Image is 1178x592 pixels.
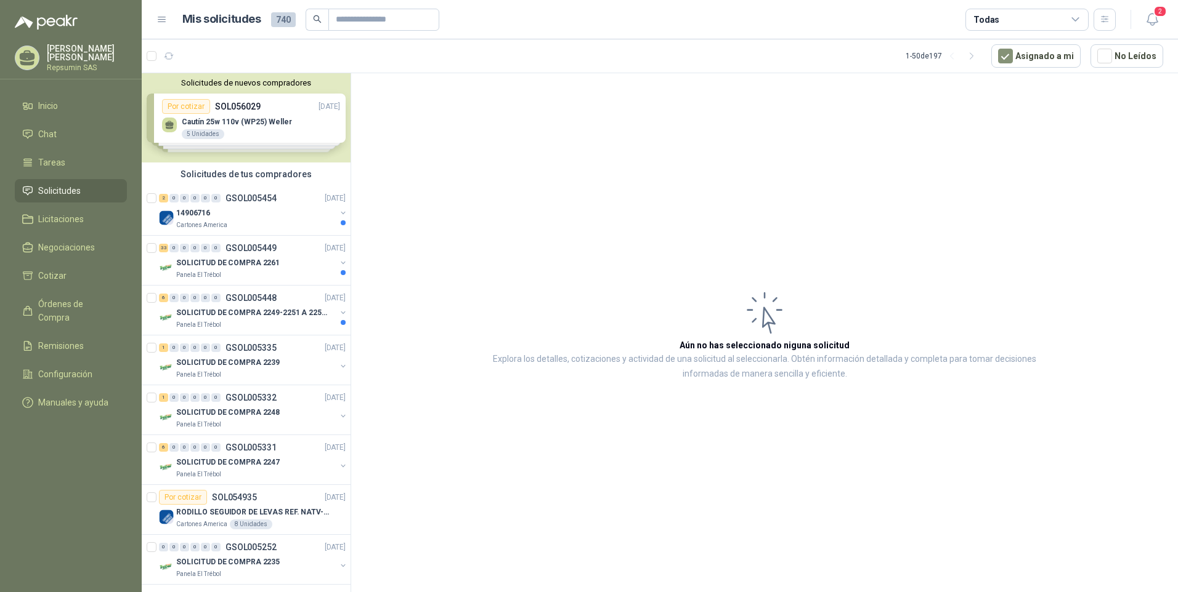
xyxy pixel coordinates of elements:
[1091,44,1163,68] button: No Leídos
[159,260,174,275] img: Company Logo
[159,440,348,479] a: 6 0 0 0 0 0 GSOL005331[DATE] Company LogoSOLICITUD DE COMPRA 2247Panela El Trébol
[15,334,127,358] a: Remisiones
[973,13,999,26] div: Todas
[325,542,346,553] p: [DATE]
[176,470,221,479] p: Panela El Trébol
[47,64,127,71] p: Repsumin SAS
[38,184,81,198] span: Solicitudes
[38,297,115,324] span: Órdenes de Compra
[159,194,168,202] div: 2
[159,310,174,325] img: Company Logo
[225,393,277,402] p: GSOL005332
[325,342,346,354] p: [DATE]
[159,241,348,280] a: 33 0 0 0 0 0 GSOL005449[DATE] Company LogoSOLICITUD DE COMPRA 2261Panela El Trébol
[159,393,168,402] div: 1
[180,543,189,551] div: 0
[211,443,221,452] div: 0
[190,343,200,352] div: 0
[190,543,200,551] div: 0
[159,443,168,452] div: 6
[176,357,280,369] p: SOLICITUD DE COMPRA 2239
[142,485,351,535] a: Por cotizarSOL054935[DATE] Company LogoRODILLO SEGUIDOR DE LEVAS REF. NATV-17-PPA [PERSON_NAME]Ca...
[15,94,127,118] a: Inicio
[38,156,65,169] span: Tareas
[38,367,92,381] span: Configuración
[159,294,168,302] div: 6
[38,339,84,353] span: Remisiones
[201,294,210,302] div: 0
[201,343,210,352] div: 0
[15,264,127,287] a: Cotizar
[159,210,174,225] img: Company Logo
[201,244,210,252] div: 0
[38,99,58,113] span: Inicio
[271,12,296,27] span: 740
[159,490,207,505] div: Por cotizar
[38,241,95,254] span: Negociaciones
[180,343,189,352] div: 0
[176,420,221,430] p: Panela El Trébol
[169,393,179,402] div: 0
[225,244,277,252] p: GSOL005449
[159,390,348,430] a: 1 0 0 0 0 0 GSOL005332[DATE] Company LogoSOLICITUD DE COMPRA 2248Panela El Trébol
[225,543,277,551] p: GSOL005252
[159,410,174,425] img: Company Logo
[38,212,84,226] span: Licitaciones
[325,492,346,503] p: [DATE]
[159,343,168,352] div: 1
[169,443,179,452] div: 0
[190,194,200,202] div: 0
[15,151,127,174] a: Tareas
[176,220,227,230] p: Cartones America
[230,519,272,529] div: 8 Unidades
[159,244,168,252] div: 33
[15,179,127,202] a: Solicitudes
[142,73,351,162] div: Solicitudes de nuevos compradoresPor cotizarSOL056029[DATE] Cautín 25w 110v (WP25) Weller5 Unidad...
[15,15,78,30] img: Logo peakr
[169,194,179,202] div: 0
[182,10,261,28] h1: Mis solicitudes
[211,294,221,302] div: 0
[991,44,1081,68] button: Asignado a mi
[147,78,346,87] button: Solicitudes de nuevos compradores
[15,207,127,231] a: Licitaciones
[47,44,127,62] p: [PERSON_NAME] [PERSON_NAME]
[325,292,346,304] p: [DATE]
[325,442,346,454] p: [DATE]
[180,393,189,402] div: 0
[211,393,221,402] div: 0
[159,460,174,474] img: Company Logo
[201,393,210,402] div: 0
[325,193,346,204] p: [DATE]
[1141,9,1163,31] button: 2
[190,393,200,402] div: 0
[212,493,257,502] p: SOL054935
[190,244,200,252] div: 0
[38,127,57,141] span: Chat
[176,519,227,529] p: Cartones America
[142,162,351,186] div: Solicitudes de tus compradores
[15,292,127,329] a: Órdenes de Compra
[176,457,280,468] p: SOLICITUD DE COMPRA 2247
[180,194,189,202] div: 0
[15,362,127,386] a: Configuración
[15,236,127,259] a: Negociaciones
[159,540,348,579] a: 0 0 0 0 0 0 GSOL005252[DATE] Company LogoSOLICITUD DE COMPRA 2235Panela El Trébol
[159,290,348,330] a: 6 0 0 0 0 0 GSOL005448[DATE] Company LogoSOLICITUD DE COMPRA 2249-2251 A 2256-2258 Y 2262Panela E...
[38,269,67,282] span: Cotizar
[176,370,221,380] p: Panela El Trébol
[201,543,210,551] div: 0
[225,294,277,302] p: GSOL005448
[38,396,108,409] span: Manuales y ayuda
[159,340,348,380] a: 1 0 0 0 0 0 GSOL005335[DATE] Company LogoSOLICITUD DE COMPRA 2239Panela El Trébol
[211,244,221,252] div: 0
[225,194,277,202] p: GSOL005454
[201,194,210,202] div: 0
[169,543,179,551] div: 0
[159,543,168,551] div: 0
[201,443,210,452] div: 0
[906,46,981,66] div: 1 - 50 de 197
[180,294,189,302] div: 0
[176,207,210,219] p: 14906716
[169,343,179,352] div: 0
